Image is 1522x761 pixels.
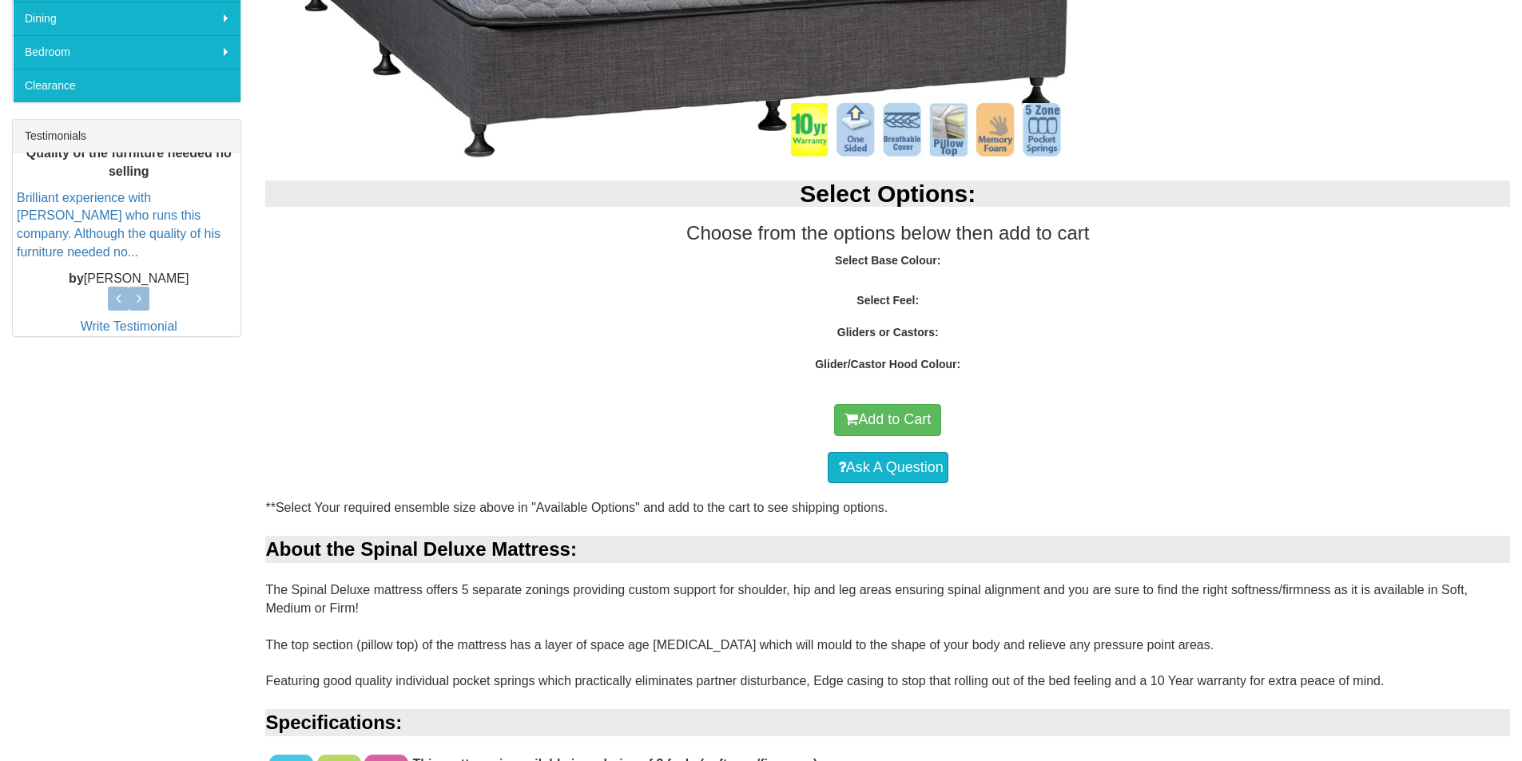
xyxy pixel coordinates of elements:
a: Brilliant experience with [PERSON_NAME] who runs this company. Although the quality of his furnit... [17,191,221,260]
b: Select Options: [800,180,976,207]
strong: Glider/Castor Hood Colour: [815,358,960,371]
a: Ask A Question [828,452,948,484]
b: by [69,272,84,285]
h3: Choose from the options below then add to cart [265,223,1510,244]
div: Testimonials [13,120,240,153]
a: Bedroom [13,35,240,69]
strong: Gliders or Castors: [837,326,939,339]
a: Dining [13,2,240,35]
strong: Select Base Colour: [835,254,940,267]
div: Specifications: [265,709,1510,736]
a: Write Testimonial [81,319,177,333]
b: Quality of the furniture needed no selling [26,146,232,178]
button: Add to Cart [834,404,941,436]
p: [PERSON_NAME] [17,270,240,288]
strong: Select Feel: [856,294,919,307]
a: Clearance [13,69,240,102]
div: About the Spinal Deluxe Mattress: [265,536,1510,563]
